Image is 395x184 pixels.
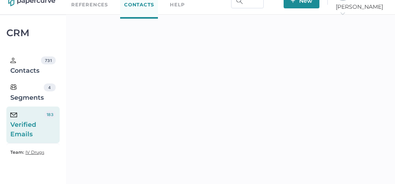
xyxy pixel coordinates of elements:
i: arrow_right [340,11,345,16]
div: 4 [44,83,56,91]
div: 183 [44,110,55,118]
div: Verified Emails [10,110,44,139]
div: CRM [6,29,60,37]
div: 731 [41,56,55,64]
div: help [170,0,185,9]
img: email-icon-black.c777dcea.svg [10,112,17,117]
div: Segments [10,83,44,103]
a: Team: IV Drugs [10,147,44,157]
div: Contacts [10,56,41,76]
img: person.20a629c4.svg [10,58,16,63]
a: References [71,0,108,9]
img: segments.b9481e3d.svg [10,84,17,90]
span: [PERSON_NAME] [336,3,387,17]
span: IV Drugs [25,149,44,155]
